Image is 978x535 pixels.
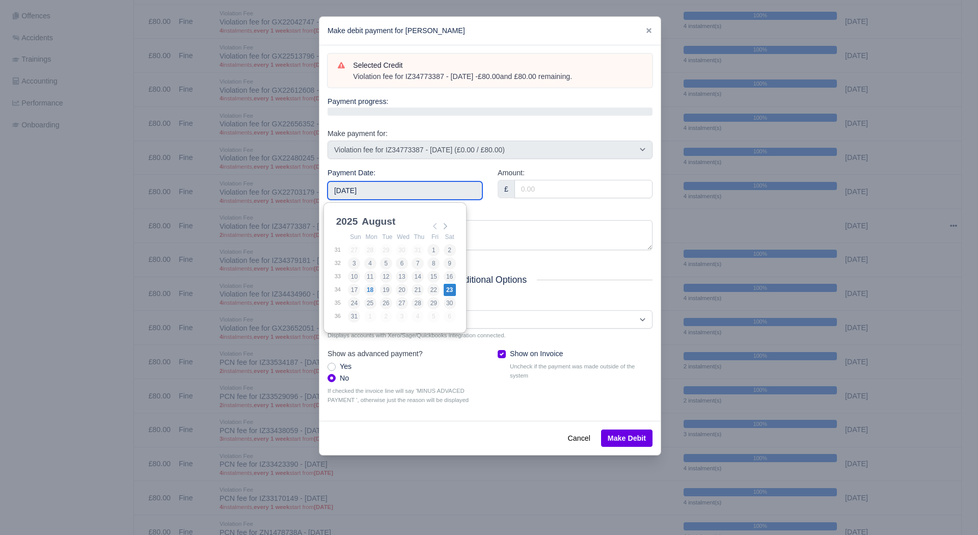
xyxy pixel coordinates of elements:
[412,257,424,270] button: 7
[396,257,408,270] button: 6
[427,244,440,256] button: 1
[510,362,653,380] small: Uncheck if the payment was made outside of the system
[334,244,348,257] td: 31
[360,214,397,229] div: August
[412,284,424,296] button: 21
[348,310,360,323] button: 31
[380,284,392,296] button: 19
[350,233,361,240] abbr: Sunday
[439,220,451,232] button: Next Month
[427,284,440,296] button: 22
[380,257,392,270] button: 5
[427,297,440,309] button: 29
[397,233,409,240] abbr: Wednesday
[364,284,376,296] button: 18
[366,233,377,240] abbr: Monday
[348,297,360,309] button: 24
[340,361,351,372] label: Yes
[328,386,482,405] small: If checked the invoice line will say 'MINUS ADVACED PAYMENT ', otherwise just the reason will be ...
[328,181,482,200] input: Use the arrow keys to pick a date
[328,96,653,116] div: Payment progress:
[601,430,653,447] button: Make Debit
[427,271,440,283] button: 15
[340,372,349,384] label: No
[353,72,642,82] div: Violation fee for IZ34773387 - [DATE] - and £80.00 remaining.
[328,128,388,140] label: Make payment for:
[364,257,376,270] button: 4
[396,297,408,309] button: 27
[444,244,456,256] button: 2
[429,220,441,232] button: Previous Month
[334,214,360,229] div: 2025
[445,233,454,240] abbr: Saturday
[431,233,439,240] abbr: Friday
[561,430,597,447] button: Cancel
[328,275,653,285] h5: Additional Options
[514,180,653,198] input: 0.00
[382,233,392,240] abbr: Tuesday
[334,310,348,323] td: 36
[334,297,348,310] td: 35
[334,257,348,270] td: 32
[328,167,375,179] label: Payment Date:
[364,271,376,283] button: 11
[412,271,424,283] button: 14
[348,257,360,270] button: 3
[353,61,642,70] h6: Selected Credit
[348,271,360,283] button: 10
[396,271,408,283] button: 13
[364,297,376,309] button: 25
[498,180,515,198] div: £
[444,284,456,296] button: 23
[396,284,408,296] button: 20
[498,167,525,179] label: Amount:
[478,72,500,81] strong: £80.00
[444,271,456,283] button: 16
[444,297,456,309] button: 30
[328,348,423,360] label: Show as advanced payment?
[927,486,978,535] iframe: Chat Widget
[319,17,661,45] div: Make debit payment for [PERSON_NAME]
[334,270,348,283] td: 33
[414,233,424,240] abbr: Thursday
[328,331,653,340] small: Displays accounts with Xero/Sage/Quickbooks integration connected.
[348,284,360,296] button: 17
[334,283,348,297] td: 34
[380,271,392,283] button: 12
[412,297,424,309] button: 28
[510,348,563,360] label: Show on Invoice
[380,297,392,309] button: 26
[444,257,456,270] button: 9
[427,257,440,270] button: 8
